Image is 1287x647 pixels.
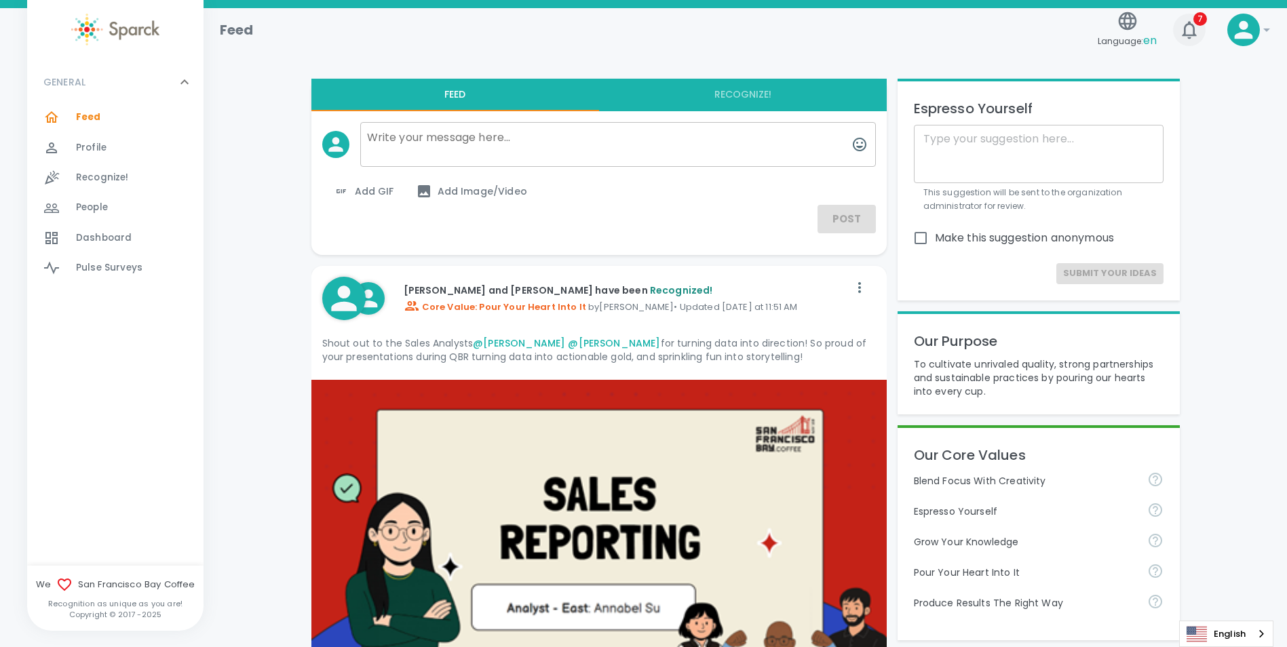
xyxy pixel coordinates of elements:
span: en [1143,33,1157,48]
p: Espresso Yourself [914,98,1164,119]
p: Our Purpose [914,330,1164,352]
span: 7 [1193,12,1207,26]
span: Pulse Surveys [76,261,142,275]
span: Recognized! [650,283,713,297]
span: Core Value: Pour Your Heart Into It [404,300,586,313]
div: interaction tabs [311,79,887,111]
p: Pour Your Heart Into It [914,566,1136,579]
a: Feed [27,102,204,132]
p: Copyright © 2017 - 2025 [27,609,204,620]
button: 7 [1173,14,1206,46]
aside: Language selected: English [1179,621,1273,647]
p: Produce Results The Right Way [914,596,1136,610]
p: Grow Your Knowledge [914,535,1136,549]
span: People [76,201,108,214]
svg: Follow your curiosity and learn together [1147,532,1164,549]
a: @[PERSON_NAME] [473,336,565,350]
span: Add Image/Video [416,183,527,199]
svg: Achieve goals today and innovate for tomorrow [1147,471,1164,488]
span: We San Francisco Bay Coffee [27,576,204,593]
div: GENERAL [27,102,204,288]
a: People [27,193,204,222]
a: Recognize! [27,163,204,193]
a: Profile [27,133,204,163]
p: GENERAL [43,75,85,89]
a: Pulse Surveys [27,253,204,283]
button: Language:en [1092,6,1162,54]
span: Language: [1098,32,1157,50]
p: Blend Focus With Creativity [914,474,1136,488]
svg: Come to work to make a difference in your own way [1147,563,1164,579]
svg: Find success working together and doing the right thing [1147,593,1164,610]
a: @[PERSON_NAME] [568,336,660,350]
p: Espresso Yourself [914,505,1136,518]
span: Make this suggestion anonymous [935,230,1115,246]
span: Dashboard [76,231,132,245]
span: Feed [76,111,101,124]
button: Recognize! [599,79,887,111]
p: Our Core Values [914,444,1164,466]
button: Feed [311,79,599,111]
p: by [PERSON_NAME] • Updated [DATE] at 11:51 AM [404,298,849,314]
a: Dashboard [27,223,204,253]
p: Shout out to the Sales Analysts for turning data into direction! So proud of your presentations d... [322,336,876,364]
span: Recognize! [76,171,129,184]
div: GENERAL [27,62,204,102]
a: Sparck logo [27,14,204,45]
span: Profile [76,141,107,155]
p: [PERSON_NAME] and [PERSON_NAME] have been [404,283,849,297]
img: Sparck logo [71,14,159,45]
p: This suggestion will be sent to the organization administrator for review. [923,186,1154,213]
h1: Feed [220,19,254,41]
span: Add GIF [333,183,394,199]
p: Recognition as unique as you are! [27,598,204,609]
div: Language [1179,621,1273,647]
svg: Share your voice and your ideas [1147,502,1164,518]
a: English [1180,621,1273,646]
p: To cultivate unrivaled quality, strong partnerships and sustainable practices by pouring our hear... [914,357,1164,398]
